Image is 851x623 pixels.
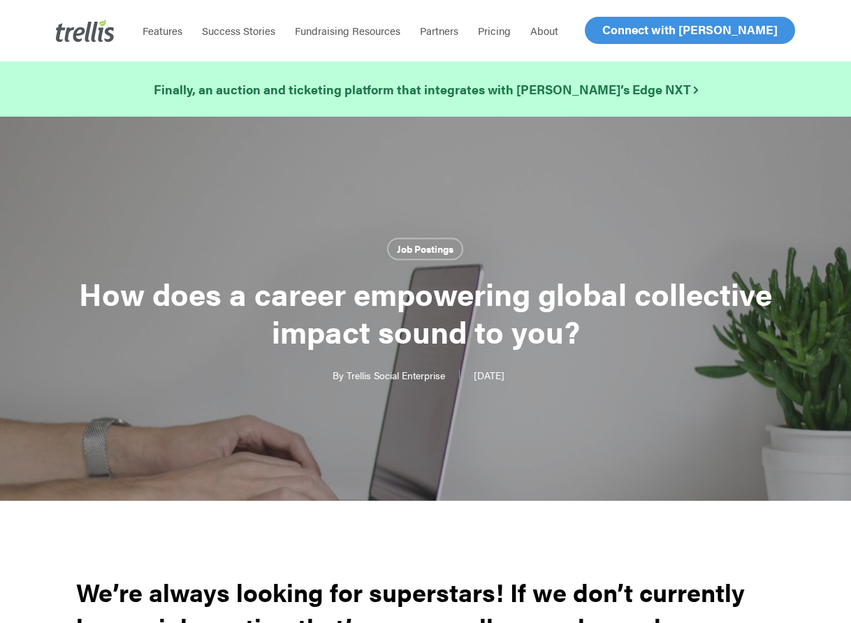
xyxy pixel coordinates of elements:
[154,80,698,98] strong: Finally, an auction and ticketing platform that integrates with [PERSON_NAME]’s Edge NXT
[585,17,795,44] a: Connect with [PERSON_NAME]
[347,368,445,382] a: Trellis Social Enterprise
[530,23,558,38] span: About
[333,370,344,380] span: By
[478,23,511,38] span: Pricing
[285,24,410,38] a: Fundraising Resources
[56,20,115,42] img: Trellis
[387,238,463,261] a: Job Postings
[133,24,192,38] a: Features
[410,24,468,38] a: Partners
[76,261,775,364] h1: How does a career empowering global collective impact sound to you?
[202,23,275,38] span: Success Stories
[295,23,400,38] span: Fundraising Resources
[602,21,778,38] span: Connect with [PERSON_NAME]
[420,23,458,38] span: Partners
[521,24,568,38] a: About
[154,80,698,99] a: Finally, an auction and ticketing platform that integrates with [PERSON_NAME]’s Edge NXT
[459,370,518,380] span: [DATE]
[192,24,285,38] a: Success Stories
[143,23,182,38] span: Features
[468,24,521,38] a: Pricing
